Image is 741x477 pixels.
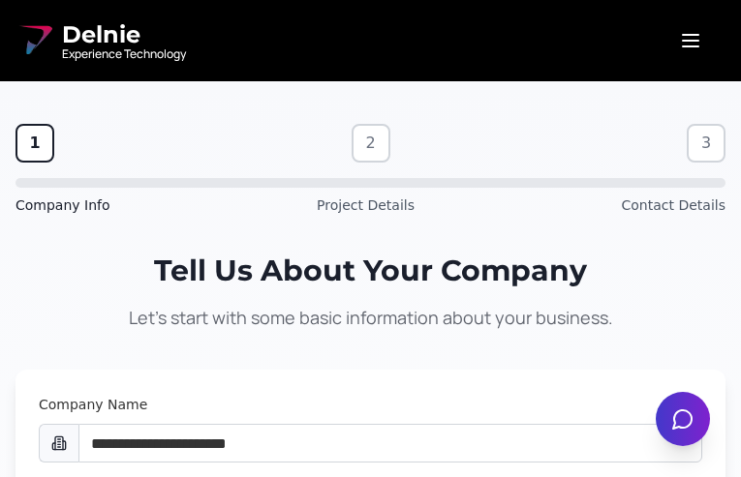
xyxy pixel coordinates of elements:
[15,304,726,331] p: Let's start with some basic information about your business.
[39,397,147,412] label: Company Name
[15,21,54,60] img: Delnie Logo
[62,19,186,50] span: Delnie
[317,195,415,215] span: Project Details
[15,195,110,215] span: Company Info
[622,195,726,215] span: Contact Details
[29,132,40,155] span: 1
[365,132,375,155] span: 2
[656,392,710,446] button: Open chat
[15,19,186,62] a: Delnie Logo Full
[701,132,711,155] span: 3
[15,253,726,288] h1: Tell Us About Your Company
[62,46,186,62] span: Experience Technology
[656,21,726,60] button: Open menu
